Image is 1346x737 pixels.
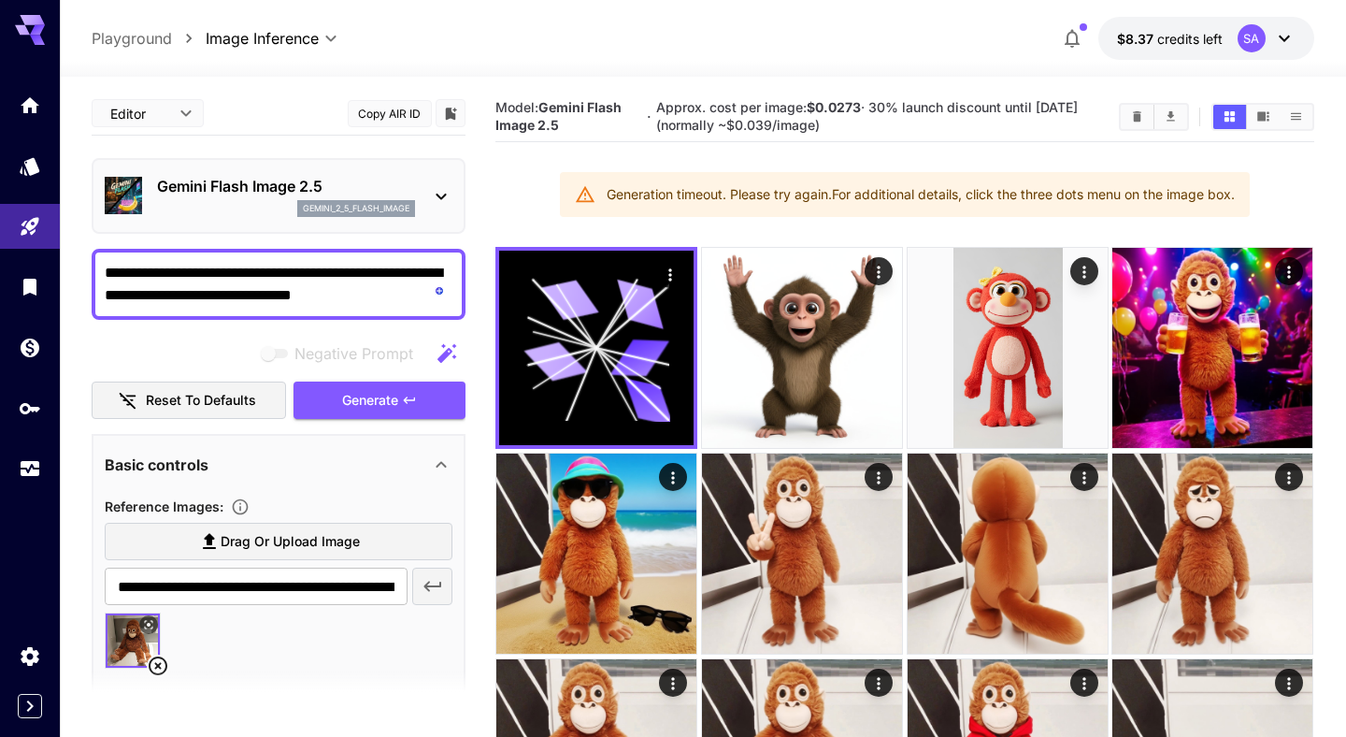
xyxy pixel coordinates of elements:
[105,442,452,487] div: Basic controls
[607,178,1235,211] div: Generation timeout. Please try again. For additional details, click the three dots menu on the im...
[303,202,409,215] p: gemini_2_5_flash_image
[1117,29,1223,49] div: $8.3742
[1154,105,1187,129] button: Download All
[647,106,652,128] p: ·
[865,463,893,491] div: Actions
[105,167,452,224] div: Gemini Flash Image 2.5gemini_2_5_flash_image
[702,454,902,654] img: 2Q==
[92,382,286,420] button: Reset to defaults
[865,257,893,285] div: Actions
[92,27,206,50] nav: breadcrumb
[1157,31,1223,47] span: credits left
[18,694,42,718] button: Expand sidebar
[105,454,208,476] p: Basic controls
[257,341,428,365] span: Negative prompts are not compatible with the selected model.
[1117,31,1157,47] span: $8.37
[1276,257,1304,285] div: Actions
[19,457,41,481] div: Usage
[1070,257,1098,285] div: Actions
[495,99,622,133] b: Gemini Flash Image 2.5
[1213,105,1246,129] button: Show images in grid view
[1247,105,1280,129] button: Show images in video view
[223,498,257,516] button: Upload a reference image to guide the result. This is needed for Image-to-Image or Inpainting. Su...
[105,499,223,514] span: Reference Images :
[206,27,319,50] span: Image Inference
[19,215,41,238] div: Playground
[19,154,41,178] div: Models
[221,530,360,554] span: Drag or upload image
[348,100,432,127] button: Copy AIR ID
[1280,105,1312,129] button: Show images in list view
[908,454,1108,654] img: 9k=
[19,644,41,668] div: Settings
[1098,17,1314,60] button: $8.3742SA
[110,104,168,123] span: Editor
[1276,669,1304,697] div: Actions
[19,336,41,359] div: Wallet
[1112,454,1312,654] img: 9k=
[807,99,861,115] b: $0.0273
[1112,248,1312,448] img: 9k=
[157,175,415,197] p: Gemini Flash Image 2.5
[1211,103,1314,131] div: Show images in grid viewShow images in video viewShow images in list view
[1276,463,1304,491] div: Actions
[908,248,1108,448] img: 9k=
[1119,103,1189,131] div: Clear ImagesDownload All
[657,260,685,288] div: Actions
[294,342,413,365] span: Negative Prompt
[660,463,688,491] div: Actions
[19,94,41,117] div: Home
[442,102,459,124] button: Add to library
[660,669,688,697] div: Actions
[495,99,622,133] span: Model:
[1121,105,1153,129] button: Clear Images
[656,99,1078,133] span: Approx. cost per image: · 30% launch discount until [DATE] (normally ~$0.039/image)
[1070,463,1098,491] div: Actions
[1070,669,1098,697] div: Actions
[702,248,902,448] img: 2Q==
[19,275,41,298] div: Library
[105,262,452,307] textarea: To enrich screen reader interactions, please activate Accessibility in Grammarly extension settings
[865,669,893,697] div: Actions
[294,382,465,420] button: Generate
[19,397,41,420] div: API Keys
[105,523,452,561] label: Drag or upload image
[1238,24,1266,52] div: SA
[342,389,398,412] span: Generate
[496,454,696,654] img: 9k=
[92,27,172,50] a: Playground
